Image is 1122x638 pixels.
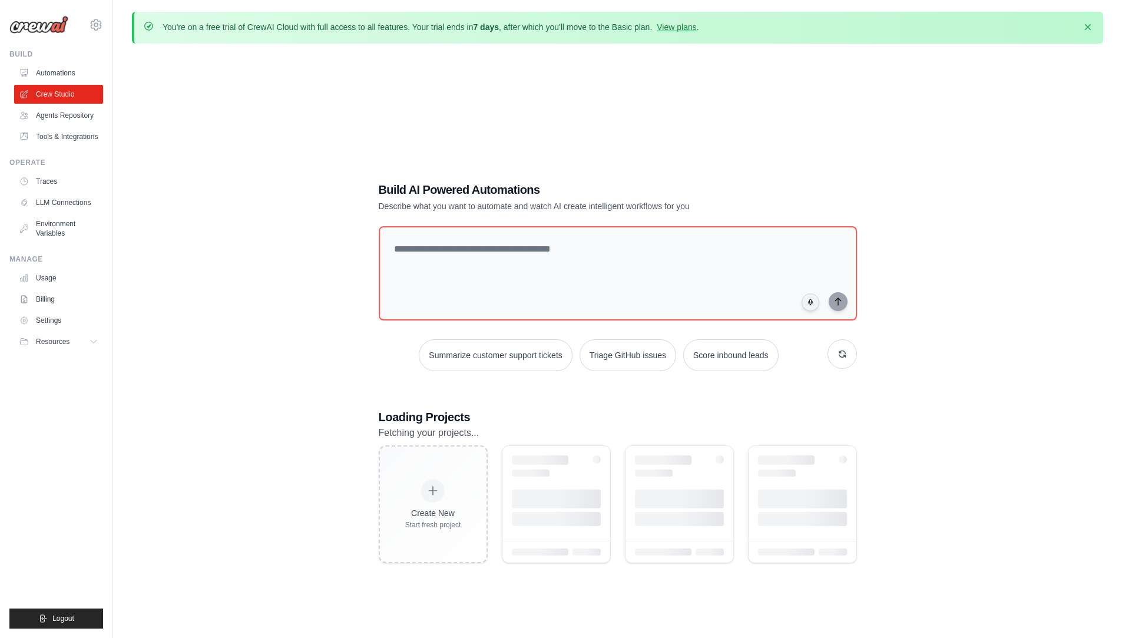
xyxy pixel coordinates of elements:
[379,425,857,441] p: Fetching your projects...
[683,339,779,371] button: Score inbound leads
[163,21,699,33] p: You're on a free trial of CrewAI Cloud with full access to all features. Your trial ends in , aft...
[14,311,103,330] a: Settings
[14,85,103,104] a: Crew Studio
[14,172,103,191] a: Traces
[52,614,74,623] span: Logout
[36,337,69,346] span: Resources
[14,269,103,287] a: Usage
[580,339,676,371] button: Triage GitHub issues
[9,16,68,34] img: Logo
[9,158,103,167] div: Operate
[473,22,499,32] strong: 7 days
[419,339,572,371] button: Summarize customer support tickets
[9,254,103,264] div: Manage
[405,520,461,530] div: Start fresh project
[14,193,103,212] a: LLM Connections
[14,64,103,82] a: Automations
[14,332,103,351] button: Resources
[9,49,103,59] div: Build
[14,106,103,125] a: Agents Repository
[405,507,461,519] div: Create New
[9,609,103,629] button: Logout
[379,409,857,425] h3: Loading Projects
[14,127,103,146] a: Tools & Integrations
[657,22,696,32] a: View plans
[379,181,775,198] h1: Build AI Powered Automations
[14,214,103,243] a: Environment Variables
[14,290,103,309] a: Billing
[802,293,819,311] button: Click to speak your automation idea
[828,339,857,369] button: Get new suggestions
[379,200,775,212] p: Describe what you want to automate and watch AI create intelligent workflows for you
